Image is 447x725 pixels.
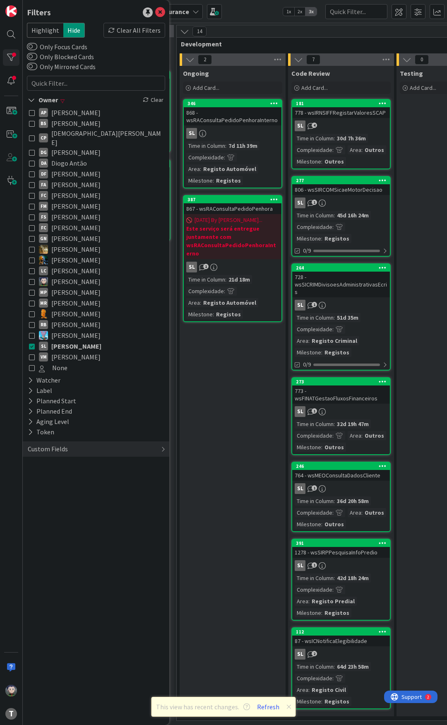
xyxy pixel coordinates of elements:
div: 264 [292,264,390,272]
span: Support [17,1,38,11]
span: : [321,234,322,243]
div: Complexidade [186,287,224,296]
div: Filters [27,6,51,19]
button: Only Focus Cards [27,43,37,51]
div: SL [184,262,281,272]
span: : [200,164,201,173]
span: Diogo Antão [51,158,87,169]
div: Area [186,164,200,173]
span: [PERSON_NAME] [51,233,101,244]
div: 273 [292,378,390,385]
div: 387 [184,196,281,203]
div: SL [295,483,305,494]
button: LC [PERSON_NAME] [29,265,163,276]
div: 346868 - wsRAConsultaPedidoPenhoraInterno [184,100,281,125]
button: FA [PERSON_NAME] [29,179,163,190]
span: 0 [415,55,429,65]
div: 867 - wsRAConsultaPedidoPenhora [184,203,281,214]
div: 64d 23h 58m [335,662,371,671]
span: : [332,325,334,334]
img: Visit kanbanzone.com [5,5,17,17]
div: SL [186,128,197,139]
div: Time in Column [186,141,225,150]
img: RL [39,309,48,318]
div: SL [292,649,390,660]
button: VM [PERSON_NAME] [29,352,163,362]
div: Token [27,427,55,437]
span: 1 [312,485,317,491]
div: Complexidade [295,222,332,231]
div: FM [39,202,48,211]
div: 30d 7h 36m [335,134,368,143]
input: Quick Filter... [27,76,165,91]
div: 264728 - wsSICRIMDivisoesAdministrativasEcris [292,264,390,297]
a: 273773 - wsFINATGestaoFluxosFinanceirosSLTime in Column:32d 19h 47mComplexidade:Area:OutrosMilest... [291,377,391,455]
span: [PERSON_NAME] [51,276,101,287]
button: Only Mirrored Cards [27,63,37,71]
img: LS [39,277,48,286]
div: 391 [296,540,390,546]
div: Watcher [27,375,61,385]
div: Time in Column [186,275,225,284]
div: 868 - wsRAConsultaPedidoPenhoraInterno [184,107,281,125]
div: SL [292,560,390,571]
div: Area [348,145,361,154]
div: Time in Column [295,496,334,506]
span: : [308,336,310,345]
button: LS [PERSON_NAME] [29,276,163,287]
div: Registos [322,697,351,706]
div: Label [27,385,53,396]
div: Complexidade [295,674,332,683]
span: [PERSON_NAME] [51,169,101,179]
div: Outros [322,443,346,452]
div: MR [39,299,48,308]
div: Registo Automóvel [201,298,258,307]
div: 246764 - wsMEOConsultaDadosCliente [292,462,390,481]
span: 14 [192,26,207,36]
button: RB [PERSON_NAME] [29,319,163,330]
div: 387 [187,197,281,202]
span: [PERSON_NAME] [51,244,101,255]
div: SL [292,406,390,417]
span: Add Card... [410,84,436,92]
div: 181 [292,100,390,107]
div: 51d 35m [335,313,360,322]
span: 1 [203,264,209,269]
div: Planned End [27,406,73,417]
button: Refresh [254,701,282,712]
div: Time in Column [295,134,334,143]
div: Registo Civil [310,685,348,694]
div: Clear All Filters [103,23,165,38]
div: Aging Level [27,417,70,427]
div: Registos [322,234,351,243]
div: Registos [214,310,243,319]
span: : [225,141,226,150]
div: 181778 - wsIRNSIFFRegistarValoresSCAP [292,100,390,118]
button: CP [DEMOGRAPHIC_DATA][PERSON_NAME] [29,129,163,147]
img: LS [5,685,17,696]
div: MP [39,288,48,297]
div: 7d 11h 39m [226,141,260,150]
div: SL [295,649,305,660]
div: Milestone [186,310,213,319]
span: Testing [400,69,423,77]
span: [PERSON_NAME] [51,298,101,308]
span: : [308,597,310,606]
div: Complexidade [186,153,224,162]
span: None [52,362,67,373]
div: Time in Column [295,419,334,429]
span: Hide [63,23,85,38]
img: SF [39,331,48,340]
div: 181 [296,101,390,106]
span: : [332,508,334,517]
button: GN [PERSON_NAME] [29,233,163,244]
span: : [200,298,201,307]
span: 2x [294,7,305,16]
div: 277 [296,178,390,183]
div: CP [39,133,48,142]
div: T [5,708,17,720]
span: 1 [312,408,317,414]
button: FS [PERSON_NAME] [29,212,163,222]
span: : [321,157,322,166]
span: [PERSON_NAME] [51,201,101,212]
